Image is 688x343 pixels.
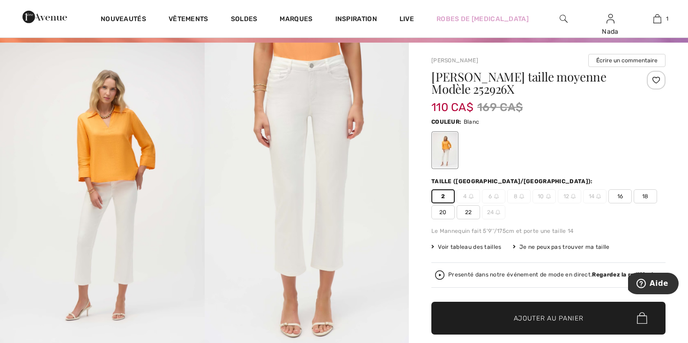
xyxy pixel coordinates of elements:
[513,243,610,251] div: Je ne peux pas trouver ma taille
[514,313,584,323] span: Ajouter au panier
[607,14,614,23] a: Se connecter
[588,54,666,67] button: Écrire un commentaire
[464,119,480,125] span: Blanc
[431,57,478,64] a: [PERSON_NAME]
[280,15,312,25] a: Marques
[587,27,633,37] div: Nada
[231,15,258,25] a: Soldes
[399,14,414,24] a: Live
[560,13,568,24] img: recherche
[477,99,523,116] span: 169 CA$
[431,71,627,95] h1: [PERSON_NAME] taille moyenne Modèle 252926X
[558,189,581,203] span: 12
[519,194,524,199] img: ring-m.svg
[583,189,607,203] span: 14
[608,189,632,203] span: 16
[448,272,660,278] div: Presenté dans notre événement de mode en direct.
[496,210,500,215] img: ring-m.svg
[628,273,679,296] iframe: Ouvre un widget dans lequel vous pouvez trouver plus d’informations
[431,227,666,235] div: Le Mannequin fait 5'9''/175cm et porte une taille 14
[634,13,680,24] a: 1
[653,13,661,24] img: Mon panier
[101,15,146,25] a: Nouveautés
[431,205,455,219] span: 20
[666,15,668,23] span: 1
[335,15,377,25] span: Inspiration
[607,13,614,24] img: Mes infos
[533,189,556,203] span: 10
[482,189,505,203] span: 6
[457,205,480,219] span: 22
[431,302,666,335] button: Ajouter au panier
[431,177,595,186] div: Taille ([GEOGRAPHIC_DATA]/[GEOGRAPHIC_DATA]):
[431,189,455,203] span: 2
[22,7,67,26] img: 1ère Avenue
[571,194,576,199] img: ring-m.svg
[507,189,531,203] span: 8
[469,194,473,199] img: ring-m.svg
[637,312,647,324] img: Bag.svg
[494,194,499,199] img: ring-m.svg
[546,194,551,199] img: ring-m.svg
[634,189,657,203] span: 18
[592,271,660,278] strong: Regardez la rediffusion
[431,119,461,125] span: Couleur:
[431,91,473,114] span: 110 CA$
[431,243,502,251] span: Voir tableau des tailles
[433,133,457,168] div: Blanc
[482,205,505,219] span: 24
[436,14,529,24] a: Robes de [MEDICAL_DATA]
[169,15,208,25] a: Vêtements
[435,270,444,280] img: Regardez la rediffusion
[457,189,480,203] span: 4
[596,194,601,199] img: ring-m.svg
